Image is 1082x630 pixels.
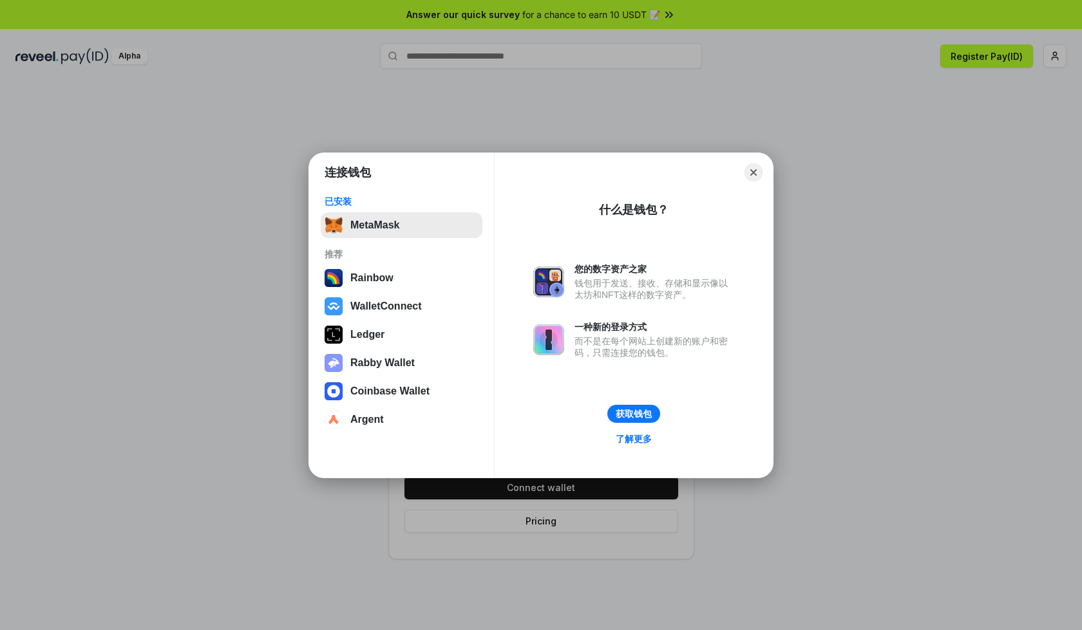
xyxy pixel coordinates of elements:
[321,265,482,291] button: Rainbow
[325,269,343,287] img: svg+xml,%3Csvg%20width%3D%22120%22%20height%3D%22120%22%20viewBox%3D%220%200%20120%20120%22%20fil...
[350,301,422,312] div: WalletConnect
[325,297,343,315] img: svg+xml,%3Csvg%20width%3D%2228%22%20height%3D%2228%22%20viewBox%3D%220%200%2028%2028%22%20fill%3D...
[574,263,734,275] div: 您的数字资产之家
[321,350,482,376] button: Rabby Wallet
[321,212,482,238] button: MetaMask
[325,411,343,429] img: svg+xml,%3Csvg%20width%3D%2228%22%20height%3D%2228%22%20viewBox%3D%220%200%2028%2028%22%20fill%3D...
[325,382,343,400] img: svg+xml,%3Csvg%20width%3D%2228%22%20height%3D%2228%22%20viewBox%3D%220%200%2028%2028%22%20fill%3D...
[350,385,430,397] div: Coinbase Wallet
[325,326,343,344] img: svg+xml,%3Csvg%20xmlns%3D%22http%3A%2F%2Fwww.w3.org%2F2000%2Fsvg%22%20width%3D%2228%22%20height%3...
[321,322,482,347] button: Ledger
[607,405,660,423] button: 获取钱包
[321,407,482,432] button: Argent
[745,163,763,181] button: Close
[325,354,343,372] img: svg+xml,%3Csvg%20xmlns%3D%22http%3A%2F%2Fwww.w3.org%2F2000%2Fsvg%22%20fill%3D%22none%22%20viewBox...
[350,357,415,369] div: Rabby Wallet
[321,378,482,404] button: Coinbase Wallet
[599,202,669,218] div: 什么是钱包？
[325,248,479,260] div: 推荐
[325,216,343,234] img: svg+xml,%3Csvg%20fill%3D%22none%22%20height%3D%2233%22%20viewBox%3D%220%200%2035%2033%22%20width%...
[608,431,660,447] a: 了解更多
[533,324,564,355] img: svg+xml,%3Csvg%20xmlns%3D%22http%3A%2F%2Fwww.w3.org%2F2000%2Fsvg%22%20fill%3D%22none%22%20viewBox...
[616,408,652,420] div: 获取钱包
[350,272,394,284] div: Rainbow
[616,433,652,445] div: 了解更多
[325,165,371,180] h1: 连接钱包
[350,329,384,340] div: Ledger
[350,219,399,231] div: MetaMask
[325,196,479,207] div: 已安装
[533,266,564,297] img: svg+xml,%3Csvg%20xmlns%3D%22http%3A%2F%2Fwww.w3.org%2F2000%2Fsvg%22%20fill%3D%22none%22%20viewBox...
[350,414,384,425] div: Argent
[574,321,734,333] div: 一种新的登录方式
[574,277,734,301] div: 钱包用于发送、接收、存储和显示像以太坊和NFT这样的数字资产。
[321,293,482,319] button: WalletConnect
[574,335,734,358] div: 而不是在每个网站上创建新的账户和密码，只需连接您的钱包。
